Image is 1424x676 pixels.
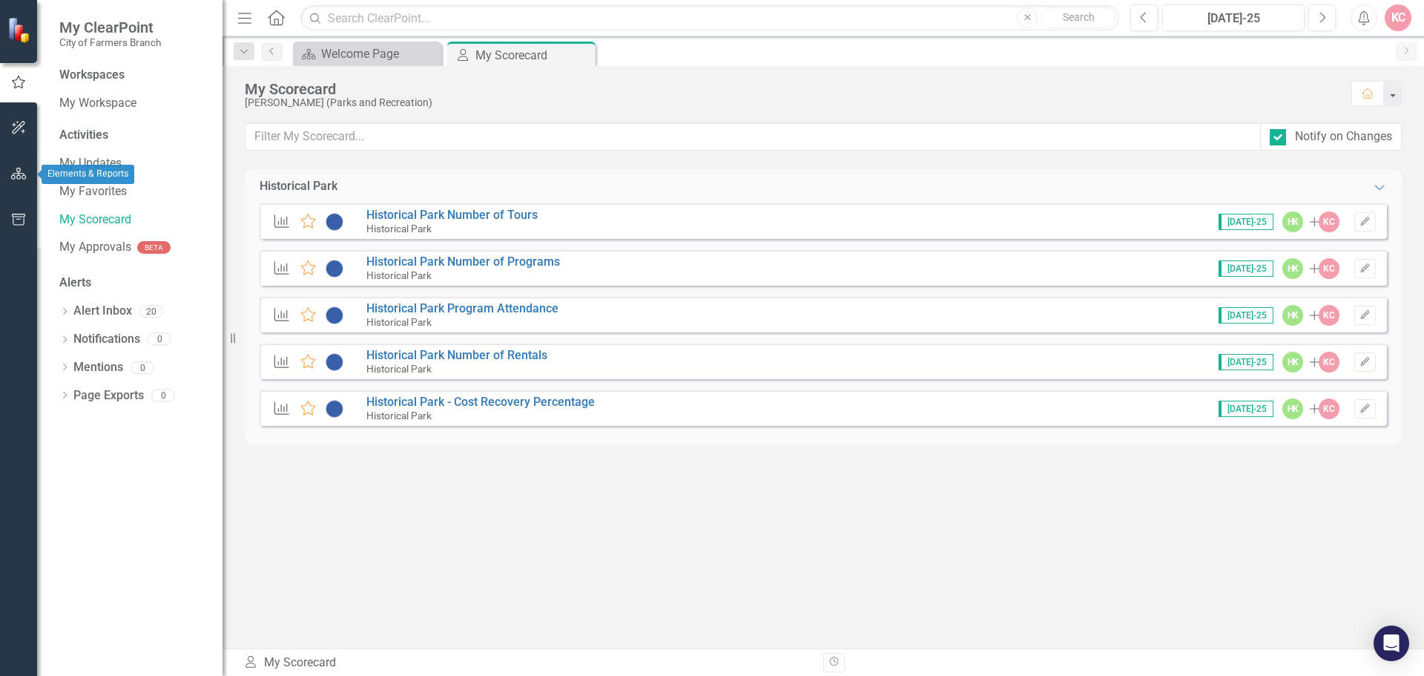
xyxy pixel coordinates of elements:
a: Historical Park Number of Tours [366,208,538,222]
div: KC [1319,211,1339,232]
img: ClearPoint Strategy [7,17,33,43]
img: No Information [325,400,344,418]
div: BETA [137,241,171,254]
img: No Information [325,306,344,324]
span: [DATE]-25 [1219,401,1273,417]
div: Activities [59,127,208,144]
div: Elements & Reports [42,165,134,184]
span: [DATE]-25 [1219,260,1273,277]
a: Welcome Page [297,45,438,63]
div: 0 [131,361,154,374]
div: KC [1319,258,1339,279]
small: Historical Park [366,410,432,421]
small: Historical Park [366,269,432,281]
div: HK [1282,211,1303,232]
div: My Scorecard [475,46,592,65]
a: Historical Park Program Attendance [366,301,558,315]
a: My Favorites [59,183,208,200]
a: Alert Inbox [73,303,132,320]
div: HK [1282,305,1303,326]
div: HK [1282,258,1303,279]
a: My Approvals [59,239,131,256]
a: My Workspace [59,95,208,112]
div: Alerts [59,275,208,292]
a: Notifications [73,331,140,348]
input: Filter My Scorecard... [245,123,1261,151]
div: Workspaces [59,67,125,84]
input: Search ClearPoint... [300,5,1119,31]
div: My Scorecard [245,81,1336,97]
div: [PERSON_NAME] (Parks and Recreation) [245,97,1336,108]
div: 20 [139,305,163,318]
img: No Information [325,353,344,371]
a: My Updates [59,155,208,172]
span: Search [1063,11,1095,23]
span: [DATE]-25 [1219,307,1273,324]
div: 0 [148,333,171,346]
div: Notify on Changes [1295,128,1392,145]
button: KC [1385,4,1411,31]
div: KC [1319,305,1339,326]
img: No Information [325,260,344,278]
div: KC [1319,352,1339,373]
small: City of Farmers Branch [59,36,161,48]
div: KC [1319,398,1339,419]
div: Historical Park [260,178,337,195]
a: Historical Park - Cost Recovery Percentage [366,395,595,409]
span: [DATE]-25 [1219,354,1273,370]
div: [DATE]-25 [1167,10,1299,27]
div: Welcome Page [321,45,438,63]
a: Historical Park Number of Programs [366,255,560,269]
a: My Scorecard [59,211,208,229]
div: HK [1282,398,1303,419]
div: HK [1282,352,1303,373]
small: Historical Park [366,363,432,375]
img: No Information [325,213,344,231]
button: [DATE]-25 [1162,4,1305,31]
a: Mentions [73,359,123,376]
div: My Scorecard [243,654,812,672]
a: Page Exports [73,387,144,404]
span: [DATE]-25 [1219,214,1273,230]
small: Historical Park [366,223,432,234]
a: Historical Park Number of Rentals [366,348,547,362]
span: My ClearPoint [59,19,161,36]
button: Search [1041,7,1115,28]
div: 0 [151,390,175,402]
small: Historical Park [366,316,432,328]
div: Open Intercom Messenger [1374,626,1409,661]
